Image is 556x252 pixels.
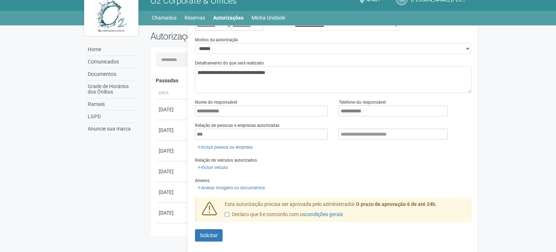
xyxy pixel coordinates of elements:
[195,184,267,192] a: Anexar imagens ou documentos
[195,60,264,66] label: Detalhamento do que será realizado
[156,78,466,83] h4: Passadas
[195,37,238,43] label: Motivo da autorização
[159,168,186,175] div: [DATE]
[195,229,223,241] button: Solicitar
[195,177,209,184] label: Anexos
[195,122,279,129] label: Relação de pessoas e empresas autorizadas
[213,13,244,23] a: Autorizações
[305,211,343,217] a: condições gerais
[339,99,385,106] label: Telefone do responsável
[356,201,437,207] strong: O prazo de aprovação é de até 24h.
[184,13,205,23] a: Reservas
[86,80,140,98] a: Grade de Horários dos Ônibus
[86,123,140,135] a: Anuncie sua marca
[159,189,186,196] div: [DATE]
[225,212,229,217] input: Declaro que li e concordo com oscondições gerais
[152,13,177,23] a: Chamados
[150,31,306,42] h2: Autorizações
[86,68,140,80] a: Documentos
[159,147,186,154] div: [DATE]
[86,111,140,123] a: LGPD
[159,127,186,134] div: [DATE]
[252,13,285,23] a: Minha Unidade
[156,87,188,99] th: Data
[195,157,257,164] label: Relação de veículos autorizados
[159,209,186,216] div: [DATE]
[219,201,472,222] div: Esta autorização precisa ser aprovada pelo administrador.
[159,230,186,237] div: [DATE]
[86,98,140,111] a: Ramais
[200,232,218,238] span: Solicitar
[195,99,237,106] label: Nome do responsável
[86,44,140,56] a: Home
[225,211,343,218] label: Declaro que li e concordo com os
[86,56,140,68] a: Comunicados
[195,164,230,172] a: Incluir veículo
[195,143,255,151] a: Incluir pessoa ou empresa
[159,106,186,113] div: [DATE]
